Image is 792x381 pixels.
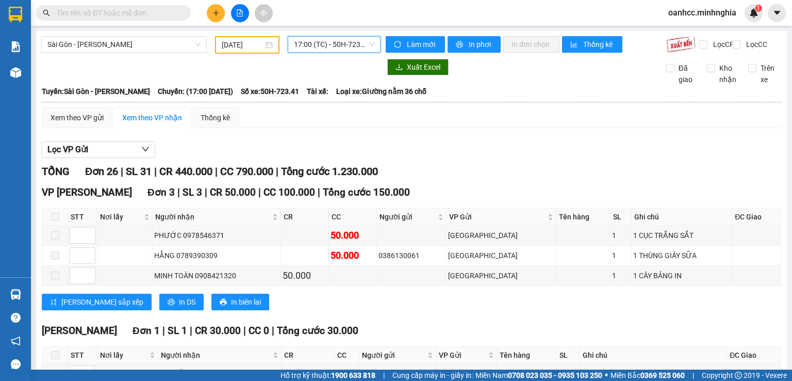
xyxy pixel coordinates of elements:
span: Loại xe: Giường nằm 36 chỗ [336,86,426,97]
div: MINH TOÀN 0908421320 [154,270,279,281]
div: PHƯỚC 0978546371 [154,230,279,241]
span: CC 0 [249,325,269,337]
b: Tuyến: Sài Gòn - [PERSON_NAME] [42,87,150,96]
div: 0386130061 [378,250,444,261]
span: Hỗ trợ kỹ thuật: [280,370,375,381]
div: [GEOGRAPHIC_DATA] [448,270,554,281]
span: Lọc CC [742,39,769,50]
button: In đơn chọn [503,36,559,53]
button: aim [255,4,273,22]
button: sort-ascending[PERSON_NAME] sắp xếp [42,294,152,310]
th: SL [557,347,580,364]
span: oanhcc.minhnghia [660,6,745,19]
div: 1 [612,250,630,261]
span: Kho nhận [715,62,740,85]
div: 50.000 [331,228,375,243]
span: In phơi [469,39,492,50]
span: CC 790.000 [220,165,273,178]
span: bar-chart [570,41,579,49]
span: aim [260,9,267,17]
th: ĐC Giao [732,209,781,226]
span: Số xe: 50H-723.41 [241,86,299,97]
span: VP Gửi [439,350,486,361]
span: printer [220,298,227,307]
span: 1 [756,5,760,12]
button: caret-down [768,4,786,22]
img: 9k= [666,36,696,53]
span: | [692,370,694,381]
div: 109 QL 13 [438,368,495,379]
div: [GEOGRAPHIC_DATA] [448,250,554,261]
span: | [190,325,192,337]
input: Tìm tên, số ĐT hoặc mã đơn [57,7,178,19]
span: SL 3 [183,186,202,198]
span: | [205,186,207,198]
th: Ghi chú [632,209,732,226]
span: Lọc CR [709,39,736,50]
div: [GEOGRAPHIC_DATA] [448,230,554,241]
span: Sài Gòn - Phan Rí [47,37,201,52]
span: | [121,165,123,178]
strong: 0708 023 035 - 0935 103 250 [508,371,602,379]
button: file-add [231,4,249,22]
th: ĐC Giao [727,347,781,364]
th: STT [68,347,97,364]
span: sync [394,41,403,49]
th: CC [335,347,359,364]
span: | [243,325,246,337]
span: [PERSON_NAME] [42,325,117,337]
span: TỔNG [42,165,70,178]
span: Người nhận [161,350,271,361]
span: VP Gửi [449,211,546,223]
img: solution-icon [10,41,21,52]
span: question-circle [11,313,21,323]
span: Tài xế: [307,86,328,97]
button: plus [207,4,225,22]
span: message [11,359,21,369]
span: ⚪️ [605,373,608,377]
span: 17:00 (TC) - 50H-723.41 [294,37,375,52]
span: | [162,325,165,337]
span: Người nhận [155,211,270,223]
div: 30.000 [283,367,333,381]
span: | [177,186,180,198]
img: logo-vxr [9,7,22,22]
div: 1 [612,230,630,241]
span: SL 31 [126,165,152,178]
span: down [141,145,150,153]
span: Người gửi [379,211,436,223]
div: 50.000 [283,268,327,283]
th: Tên hàng [497,347,557,364]
button: printerIn DS [159,294,204,310]
div: Xem theo VP nhận [122,112,182,123]
span: Miền Bắc [610,370,685,381]
img: icon-new-feature [749,8,758,18]
div: 1 CÂY BẢNG IN [633,270,730,281]
span: search [43,9,50,17]
span: | [318,186,320,198]
div: HẰNG 0789390309 [154,250,279,261]
div: 1 [612,270,630,281]
strong: 1900 633 818 [331,371,375,379]
div: Xem theo VP gửi [51,112,104,123]
span: SL 1 [168,325,187,337]
span: Chuyến: (17:00 [DATE]) [158,86,233,97]
img: warehouse-icon [10,289,21,300]
span: Tổng cước 150.000 [323,186,410,198]
span: caret-down [772,8,782,18]
span: Cung cấp máy in - giấy in: [392,370,473,381]
span: | [276,165,278,178]
span: CR 440.000 [159,165,212,178]
span: notification [11,336,21,346]
span: Đơn 1 [133,325,160,337]
button: printerIn biên lai [211,294,269,310]
td: Sài Gòn [447,226,556,246]
span: Đơn 3 [147,186,175,198]
th: SL [610,209,632,226]
span: printer [456,41,465,49]
span: | [154,165,157,178]
span: file-add [236,9,243,17]
span: Trên xe [756,62,782,85]
span: Miền Nam [475,370,602,381]
span: printer [168,298,175,307]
